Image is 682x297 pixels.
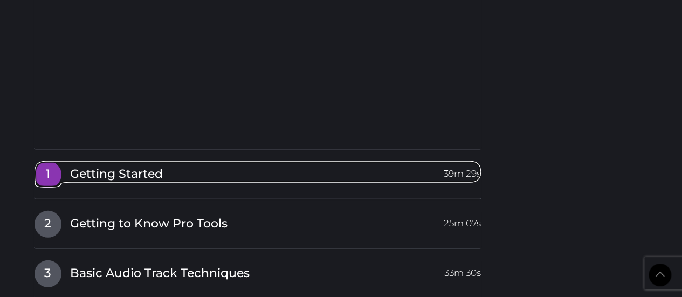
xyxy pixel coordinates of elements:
span: 2 [35,211,61,238]
span: Basic Audio Track Techniques [70,265,250,282]
a: 3Basic Audio Track Techniques33m 30s [34,260,482,282]
span: Getting Started [70,166,163,183]
a: Back to Top [649,264,671,286]
span: Getting to Know Pro Tools [70,216,228,232]
span: 25m 07s [444,211,481,230]
a: 1Getting Started39m 29s [34,161,482,183]
span: 33m 30s [444,260,481,280]
span: 3 [35,260,61,287]
span: 39m 29s [444,161,481,181]
span: 1 [35,161,61,188]
a: 2Getting to Know Pro Tools25m 07s [34,210,482,233]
